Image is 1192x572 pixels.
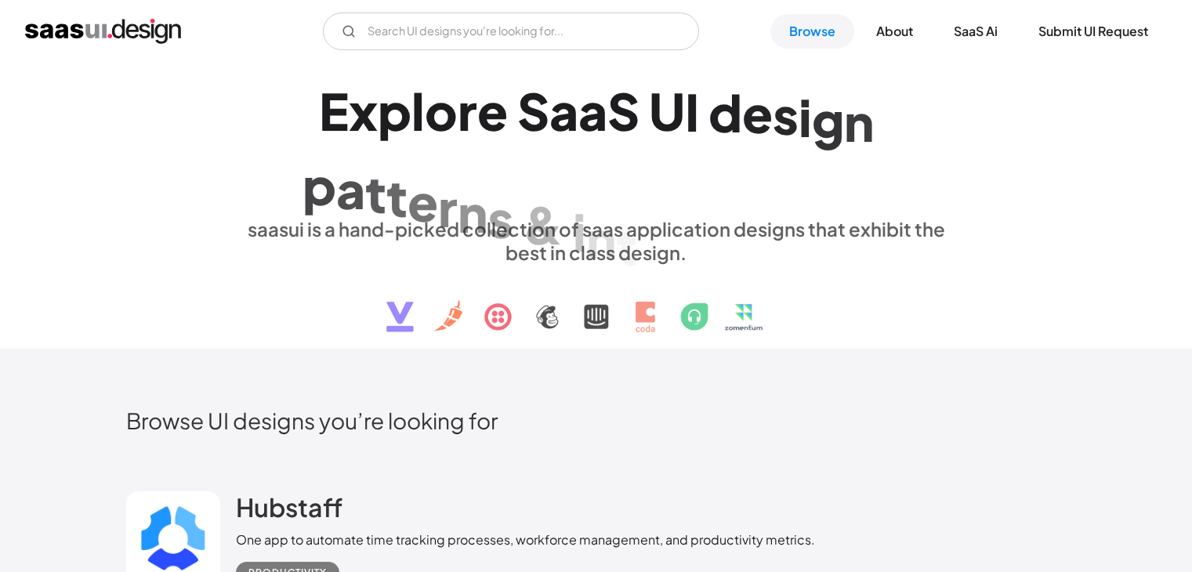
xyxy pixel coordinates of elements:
[378,81,411,141] div: p
[411,81,425,141] div: l
[408,172,438,232] div: e
[236,217,957,264] div: saasui is a hand-picked collection of saas application designs that exhibit the best in class des...
[336,159,365,219] div: a
[799,87,812,147] div: i
[303,155,336,215] div: p
[523,194,563,255] div: &
[425,81,458,141] div: o
[586,208,616,269] div: n
[25,19,181,44] a: home
[742,83,773,143] div: e
[649,81,685,141] div: U
[573,201,586,262] div: i
[438,177,458,237] div: r
[323,13,699,50] input: Search UI designs you're looking for...
[386,167,408,227] div: t
[236,530,815,549] div: One app to automate time tracking processes, workforce management, and productivity metrics.
[517,81,549,141] div: S
[236,491,342,530] a: Hubstaff
[607,81,639,141] div: S
[126,407,1067,434] h2: Browse UI designs you’re looking for
[487,188,513,248] div: s
[458,81,477,141] div: r
[323,13,699,50] form: Email Form
[685,81,699,142] div: I
[549,81,578,141] div: a
[319,81,349,141] div: E
[770,14,854,49] a: Browse
[708,82,742,143] div: d
[844,92,874,152] div: n
[578,81,607,141] div: a
[477,81,508,141] div: e
[773,85,799,145] div: s
[1020,14,1167,49] a: Submit UI Request
[812,89,844,150] div: g
[359,264,834,346] img: text, icon, saas logo
[236,81,957,201] h1: Explore SaaS UI design patterns & interactions.
[349,81,378,141] div: x
[458,183,487,243] div: n
[236,491,342,523] h2: Hubstaff
[857,14,932,49] a: About
[365,163,386,223] div: t
[935,14,1016,49] a: SaaS Ai
[616,215,637,276] div: t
